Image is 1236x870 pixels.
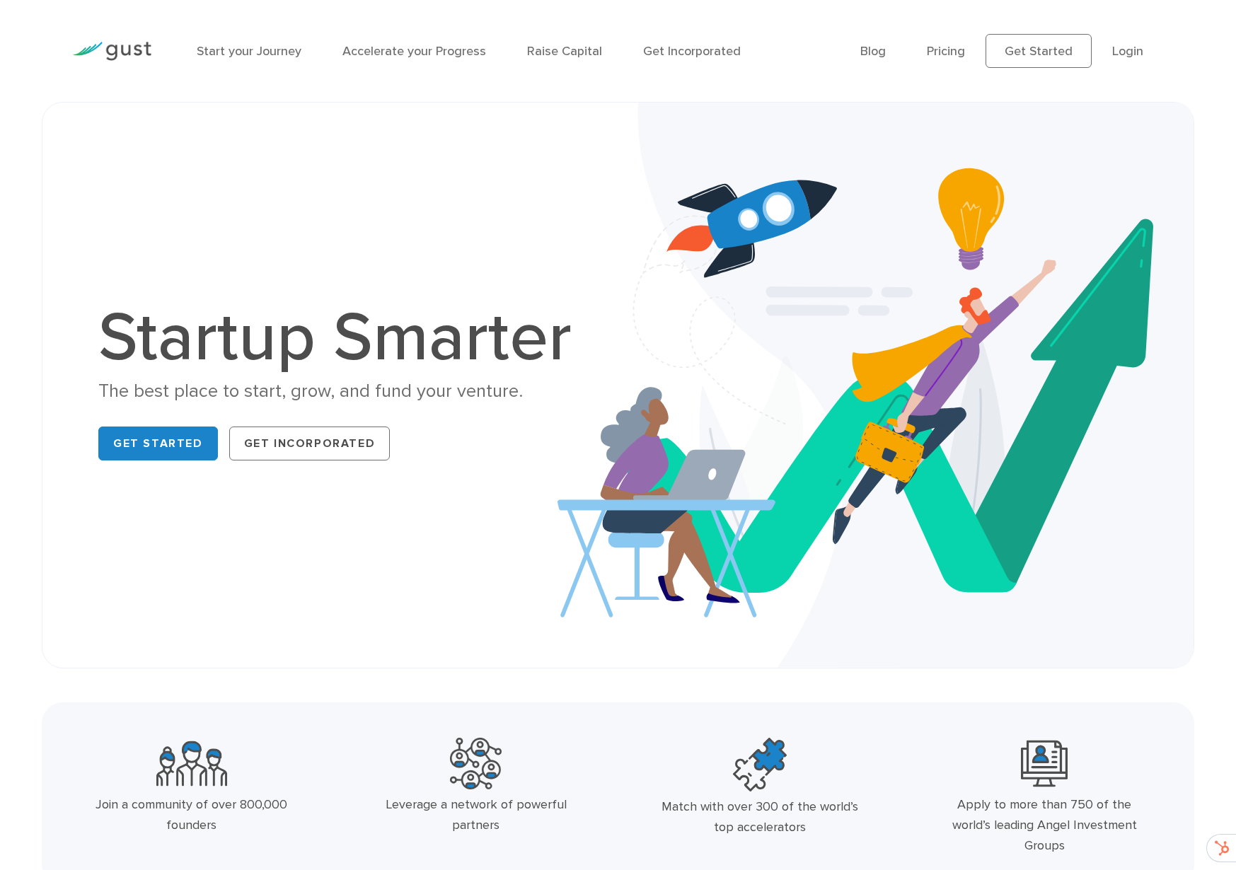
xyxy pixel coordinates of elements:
[1112,44,1143,59] a: Login
[927,44,965,59] a: Pricing
[1021,738,1068,789] img: Leading Angel Investment
[197,44,301,59] a: Start your Journey
[733,738,787,791] img: Top Accelerators
[342,44,486,59] a: Accelerate your Progress
[72,42,151,61] img: Gust Logo
[643,44,741,59] a: Get Incorporated
[860,44,886,59] a: Blog
[229,427,391,460] a: Get Incorporated
[527,44,602,59] a: Raise Capital
[371,795,582,836] div: Leverage a network of powerful partners
[558,103,1194,668] img: Startup Smarter Hero
[450,738,502,789] img: Powerful Partners
[156,738,227,789] img: Community Founders
[98,304,587,372] h1: Startup Smarter
[940,795,1150,856] div: Apply to more than 750 of the world’s leading Angel Investment Groups
[655,797,866,838] div: Match with over 300 of the world’s top accelerators
[98,427,218,460] a: Get Started
[98,379,587,404] div: The best place to start, grow, and fund your venture.
[86,795,297,836] div: Join a community of over 800,000 founders
[986,34,1092,68] a: Get Started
